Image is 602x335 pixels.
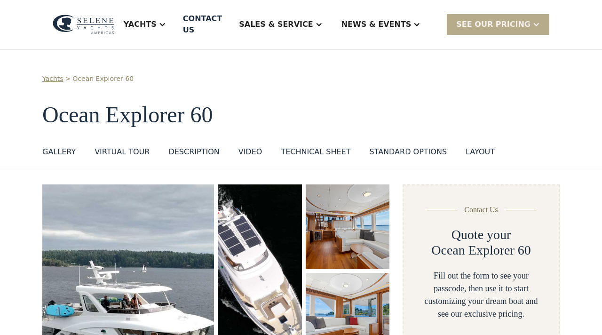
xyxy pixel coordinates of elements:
[306,184,390,269] a: open lightbox
[369,146,447,161] a: standard options
[456,19,531,30] div: SEE Our Pricing
[341,19,412,30] div: News & EVENTS
[281,146,350,158] div: Technical sheet
[65,74,71,84] div: >
[238,146,262,161] a: VIDEO
[466,146,495,161] a: layout
[431,242,531,258] h2: Ocean Explorer 60
[168,146,219,158] div: DESCRIPTION
[95,146,150,158] div: VIRTUAL TOUR
[72,74,134,84] a: Ocean Explorer 60
[42,146,76,161] a: GALLERY
[53,15,114,35] img: logo
[447,14,549,34] div: SEE Our Pricing
[466,146,495,158] div: layout
[95,146,150,161] a: VIRTUAL TOUR
[239,19,313,30] div: Sales & Service
[42,146,76,158] div: GALLERY
[238,146,262,158] div: VIDEO
[114,6,175,43] div: Yachts
[369,146,447,158] div: standard options
[124,19,157,30] div: Yachts
[419,270,544,320] div: Fill out the form to see your passcode, then use it to start customizing your dream boat and see ...
[464,204,498,215] div: Contact Us
[183,13,222,36] div: Contact US
[451,227,511,243] h2: Quote your
[230,6,332,43] div: Sales & Service
[332,6,430,43] div: News & EVENTS
[281,146,350,161] a: Technical sheet
[42,103,560,128] h1: Ocean Explorer 60
[168,146,219,161] a: DESCRIPTION
[42,74,63,84] a: Yachts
